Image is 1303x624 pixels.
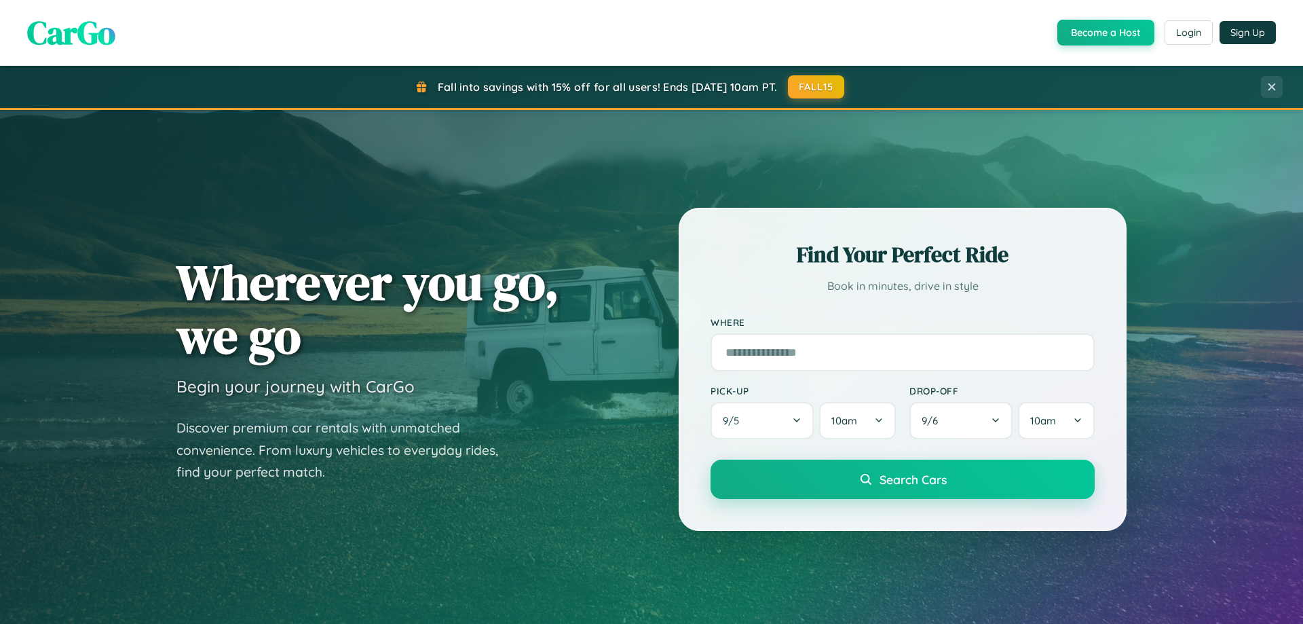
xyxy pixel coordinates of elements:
[438,80,778,94] span: Fall into savings with 15% off for all users! Ends [DATE] 10am PT.
[922,414,945,427] span: 9 / 6
[711,316,1095,328] label: Where
[711,276,1095,296] p: Book in minutes, drive in style
[27,10,115,55] span: CarGo
[909,402,1013,439] button: 9/6
[1057,20,1154,45] button: Become a Host
[1018,402,1095,439] button: 10am
[788,75,845,98] button: FALL15
[1030,414,1056,427] span: 10am
[880,472,947,487] span: Search Cars
[711,402,814,439] button: 9/5
[819,402,896,439] button: 10am
[176,376,415,397] h3: Begin your journey with CarGo
[1220,21,1276,44] button: Sign Up
[909,385,1095,397] label: Drop-off
[1165,20,1213,45] button: Login
[176,417,516,483] p: Discover premium car rentals with unmatched convenience. From luxury vehicles to everyday rides, ...
[711,460,1095,499] button: Search Cars
[711,385,896,397] label: Pick-up
[831,414,857,427] span: 10am
[723,414,746,427] span: 9 / 5
[176,255,559,363] h1: Wherever you go, we go
[711,240,1095,270] h2: Find Your Perfect Ride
